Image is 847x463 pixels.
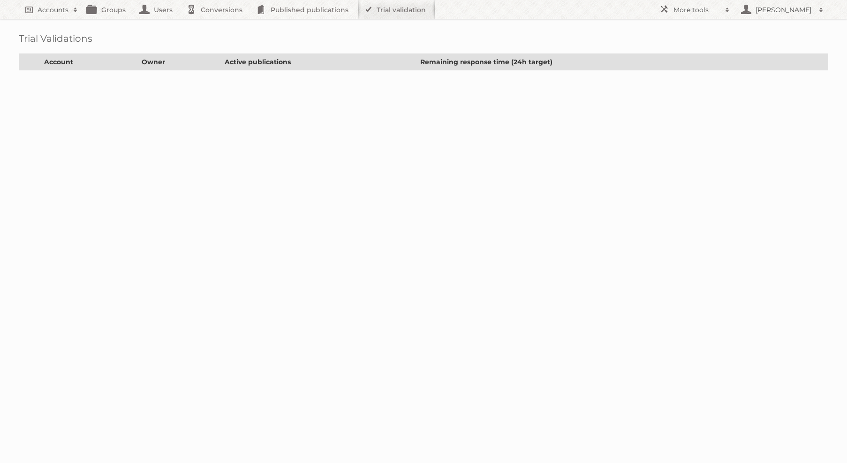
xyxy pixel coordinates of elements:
[673,5,720,15] h2: More tools
[19,33,828,44] h1: Trial Validations
[220,54,416,70] th: Active publications
[40,54,137,70] th: Account
[138,54,221,70] th: Owner
[416,54,786,70] th: Remaining response time (24h target)
[753,5,814,15] h2: [PERSON_NAME]
[38,5,68,15] h2: Accounts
